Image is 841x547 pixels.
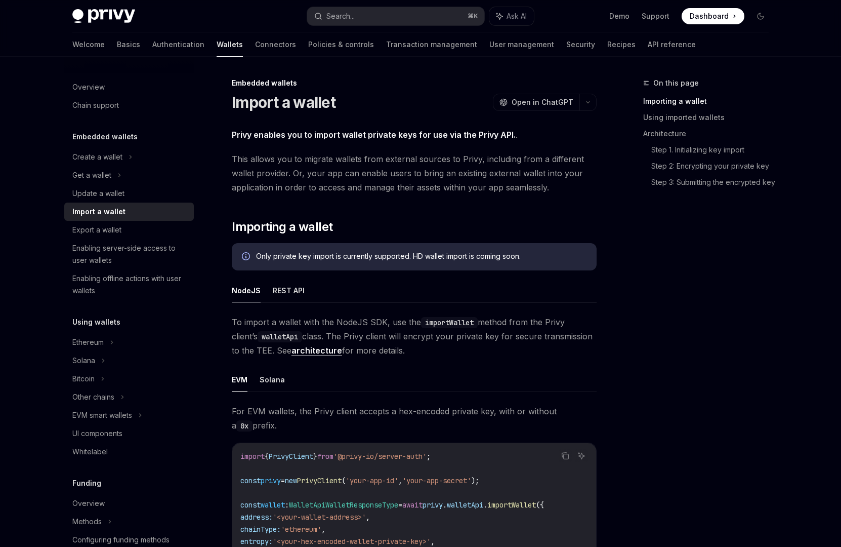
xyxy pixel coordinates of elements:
a: Recipes [607,32,636,57]
span: chainType: [240,525,281,534]
span: This allows you to migrate wallets from external sources to Privy, including from a different wal... [232,152,597,194]
h1: Import a wallet [232,93,335,111]
span: ); [471,476,479,485]
div: Configuring funding methods [72,534,170,546]
a: Whitelabel [64,443,194,461]
a: Connectors [255,32,296,57]
span: '@privy-io/server-auth' [333,452,427,461]
span: } [313,452,317,461]
a: Step 3: Submitting the encrypted key [651,174,777,190]
a: Security [566,32,595,57]
span: ({ [536,500,544,510]
span: : [285,500,289,510]
a: Update a wallet [64,184,194,203]
span: . [483,500,487,510]
div: Update a wallet [72,187,124,200]
span: Ask AI [507,11,527,21]
a: UI components [64,424,194,443]
span: wallet [261,500,285,510]
span: PrivyClient [269,452,313,461]
span: Importing a wallet [232,219,332,235]
div: Other chains [72,391,114,403]
span: WalletApiWalletResponseType [289,500,398,510]
span: ⌘ K [468,12,478,20]
span: On this page [653,77,699,89]
a: Enabling offline actions with user wallets [64,269,194,300]
div: Methods [72,516,102,528]
a: Architecture [643,126,777,142]
div: Whitelabel [72,446,108,458]
span: privy [423,500,443,510]
a: Chain support [64,96,194,114]
a: Welcome [72,32,105,57]
div: Import a wallet [72,206,125,218]
span: entropy: [240,537,273,546]
svg: Info [242,252,252,262]
h5: Embedded wallets [72,131,138,143]
img: dark logo [72,9,135,23]
div: Solana [72,355,95,367]
span: PrivyClient [297,476,342,485]
button: Toggle dark mode [752,8,769,24]
span: , [366,513,370,522]
code: 0x [236,420,253,432]
div: Chain support [72,99,119,111]
a: Step 1. Initializing key import [651,142,777,158]
a: Wallets [217,32,243,57]
span: Open in ChatGPT [512,97,573,107]
span: . [443,500,447,510]
button: NodeJS [232,279,261,302]
span: For EVM wallets, the Privy client accepts a hex-encoded private key, with or without a prefix. [232,404,597,433]
a: Authentication [152,32,204,57]
a: API reference [648,32,696,57]
a: Overview [64,78,194,96]
strong: Privy enables you to import wallet private keys for use via the Privy API. [232,130,516,140]
a: Transaction management [386,32,477,57]
span: , [431,537,435,546]
span: walletApi [447,500,483,510]
div: Export a wallet [72,224,121,236]
a: Policies & controls [308,32,374,57]
button: Search...⌘K [307,7,484,25]
a: Enabling server-side access to user wallets [64,239,194,269]
span: import [240,452,265,461]
div: EVM smart wallets [72,409,132,421]
span: const [240,500,261,510]
span: await [402,500,423,510]
div: Only private key import is currently supported. HD wallet import is coming soon. [256,251,586,262]
div: Create a wallet [72,151,122,163]
span: 'your-app-secret' [402,476,471,485]
span: To import a wallet with the NodeJS SDK, use the method from the Privy client’s class. The Privy c... [232,315,597,358]
a: architecture [291,345,342,356]
div: Overview [72,81,105,93]
span: ; [427,452,431,461]
a: Export a wallet [64,221,194,239]
div: Embedded wallets [232,78,597,88]
h5: Using wallets [72,316,120,328]
span: const [240,476,261,485]
span: ( [342,476,346,485]
span: = [398,500,402,510]
span: privy [261,476,281,485]
span: '<your-hex-encoded-wallet-private-key>' [273,537,431,546]
button: Ask AI [575,449,588,462]
button: Ask AI [489,7,534,25]
span: new [285,476,297,485]
span: Dashboard [690,11,729,21]
span: importWallet [487,500,536,510]
h5: Funding [72,477,101,489]
a: Importing a wallet [643,93,777,109]
button: Solana [260,368,285,392]
a: Step 2: Encrypting your private key [651,158,777,174]
a: Using imported wallets [643,109,777,126]
div: Enabling server-side access to user wallets [72,242,188,266]
div: Overview [72,497,105,510]
a: Basics [117,32,140,57]
a: Import a wallet [64,203,194,221]
a: Demo [609,11,629,21]
a: Dashboard [682,8,744,24]
a: Overview [64,494,194,513]
code: walletApi [258,331,302,342]
div: Ethereum [72,336,104,348]
span: 'your-app-id' [346,476,398,485]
